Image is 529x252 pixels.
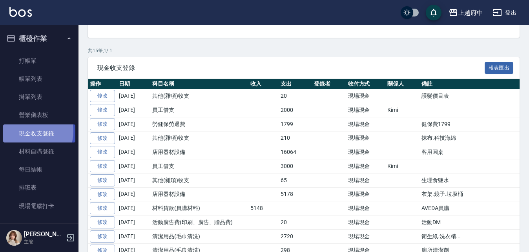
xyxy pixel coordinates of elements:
button: 櫃檯作業 [3,28,75,49]
img: Logo [9,7,32,17]
a: 修改 [90,202,115,214]
a: 修改 [90,146,115,158]
td: [DATE] [117,117,150,131]
a: 每日結帳 [3,161,75,179]
a: 修改 [90,90,115,102]
th: 收付方式 [346,79,386,89]
td: 現場現金 [346,117,386,131]
a: 修改 [90,188,115,201]
td: 清潔用品(毛巾清洗) [150,229,248,243]
td: [DATE] [117,173,150,187]
td: 2000 [279,103,312,117]
img: Person [6,230,22,246]
td: Kimi [385,103,420,117]
th: 收入 [248,79,279,89]
td: [DATE] [117,145,150,159]
span: 現金收支登錄 [97,64,485,72]
div: 上越府中 [458,8,483,18]
td: 210 [279,131,312,145]
a: 營業儀表板 [3,106,75,124]
td: 20 [279,89,312,103]
td: 現場現金 [346,103,386,117]
td: 65 [279,173,312,187]
td: 16064 [279,145,312,159]
a: 排班表 [3,179,75,197]
a: 修改 [90,132,115,144]
h5: [PERSON_NAME] [24,230,64,238]
th: 登錄者 [312,79,346,89]
td: [DATE] [117,103,150,117]
td: 材料貨款(員購材料) [150,201,248,215]
td: 現場現金 [346,201,386,215]
a: 現金收支登錄 [3,124,75,142]
td: 店用器材設備 [150,145,248,159]
th: 科目名稱 [150,79,248,89]
td: 現場現金 [346,145,386,159]
td: 現場現金 [346,215,386,230]
td: 3000 [279,159,312,173]
p: 共 15 筆, 1 / 1 [88,47,520,54]
td: 現場現金 [346,159,386,173]
td: [DATE] [117,131,150,145]
a: 帳單列表 [3,70,75,88]
td: 員工借支 [150,159,248,173]
th: 支出 [279,79,312,89]
td: [DATE] [117,159,150,173]
a: 修改 [90,160,115,172]
td: 現場現金 [346,89,386,103]
td: 1799 [279,117,312,131]
td: [DATE] [117,201,150,215]
td: 5178 [279,187,312,201]
a: 報表匯出 [485,64,514,71]
td: 店用器材設備 [150,187,248,201]
td: Kimi [385,159,420,173]
td: [DATE] [117,229,150,243]
button: 登出 [489,5,520,20]
td: 其他(雜項)收支 [150,173,248,187]
button: 預約管理 [3,218,75,239]
p: 主管 [24,238,64,245]
td: [DATE] [117,215,150,230]
button: 報表匯出 [485,62,514,74]
td: 勞健保勞退費 [150,117,248,131]
a: 現場電腦打卡 [3,197,75,215]
a: 材料自購登錄 [3,142,75,161]
a: 修改 [90,174,115,186]
td: 5148 [248,201,279,215]
td: [DATE] [117,187,150,201]
td: 現場現金 [346,187,386,201]
td: [DATE] [117,89,150,103]
td: 20 [279,215,312,230]
a: 修改 [90,118,115,130]
button: save [426,5,441,20]
button: 上越府中 [445,5,486,21]
a: 修改 [90,230,115,243]
a: 修改 [90,104,115,116]
a: 掛單列表 [3,88,75,106]
a: 打帳單 [3,52,75,70]
td: 現場現金 [346,173,386,187]
th: 關係人 [385,79,420,89]
td: 其他(雜項)收支 [150,131,248,145]
a: 修改 [90,216,115,228]
th: 日期 [117,79,150,89]
td: 其他(雜項)收支 [150,89,248,103]
td: 現場現金 [346,229,386,243]
td: 員工借支 [150,103,248,117]
td: 2720 [279,229,312,243]
th: 操作 [88,79,117,89]
td: 活動廣告費(印刷、廣告、贈品費) [150,215,248,230]
td: 現場現金 [346,131,386,145]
